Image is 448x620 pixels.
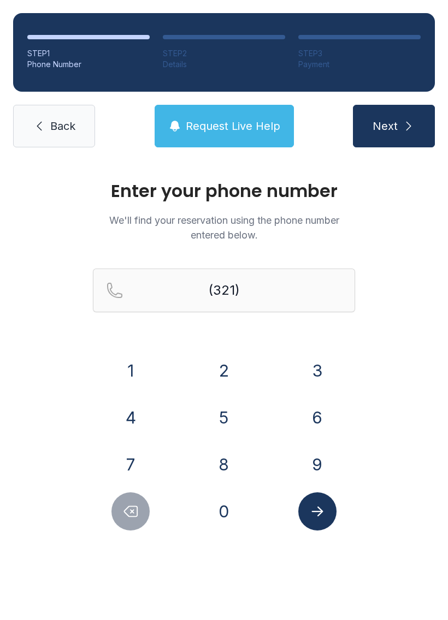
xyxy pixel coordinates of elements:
button: 2 [205,351,243,390]
span: Back [50,118,75,134]
button: 1 [111,351,150,390]
div: STEP 2 [163,48,285,59]
div: Details [163,59,285,70]
div: Payment [298,59,421,70]
button: 9 [298,445,337,484]
div: Phone Number [27,59,150,70]
button: 6 [298,398,337,437]
button: 4 [111,398,150,437]
span: Request Live Help [186,118,280,134]
div: STEP 1 [27,48,150,59]
p: We'll find your reservation using the phone number entered below. [93,213,355,242]
button: 5 [205,398,243,437]
button: 8 [205,445,243,484]
button: 7 [111,445,150,484]
input: Reservation phone number [93,269,355,312]
button: Submit lookup form [298,492,337,530]
h1: Enter your phone number [93,182,355,200]
span: Next [373,118,398,134]
button: 0 [205,492,243,530]
div: STEP 3 [298,48,421,59]
button: 3 [298,351,337,390]
button: Delete number [111,492,150,530]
